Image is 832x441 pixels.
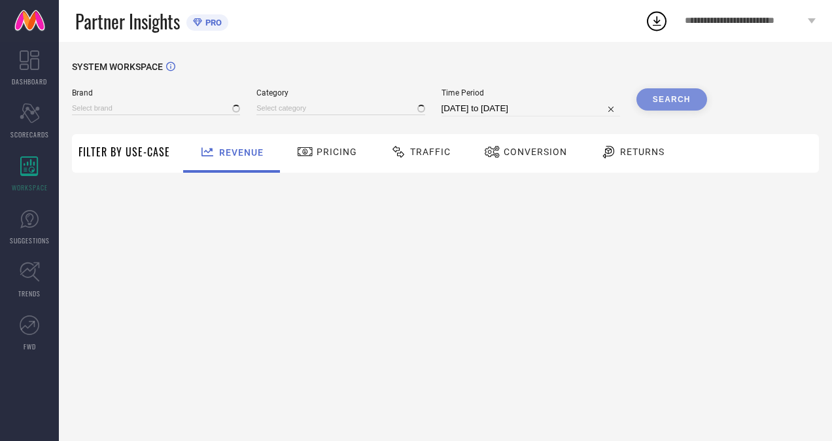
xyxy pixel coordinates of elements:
[256,101,425,115] input: Select category
[317,147,357,157] span: Pricing
[24,342,36,351] span: FWD
[78,144,170,160] span: Filter By Use-Case
[72,62,163,72] span: SYSTEM WORKSPACE
[620,147,665,157] span: Returns
[219,147,264,158] span: Revenue
[10,130,49,139] span: SCORECARDS
[504,147,567,157] span: Conversion
[442,88,620,97] span: Time Period
[72,101,240,115] input: Select brand
[72,88,240,97] span: Brand
[12,77,47,86] span: DASHBOARD
[256,88,425,97] span: Category
[410,147,451,157] span: Traffic
[18,289,41,298] span: TRENDS
[75,8,180,35] span: Partner Insights
[442,101,620,116] input: Select time period
[12,183,48,192] span: WORKSPACE
[645,9,668,33] div: Open download list
[202,18,222,27] span: PRO
[10,236,50,245] span: SUGGESTIONS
